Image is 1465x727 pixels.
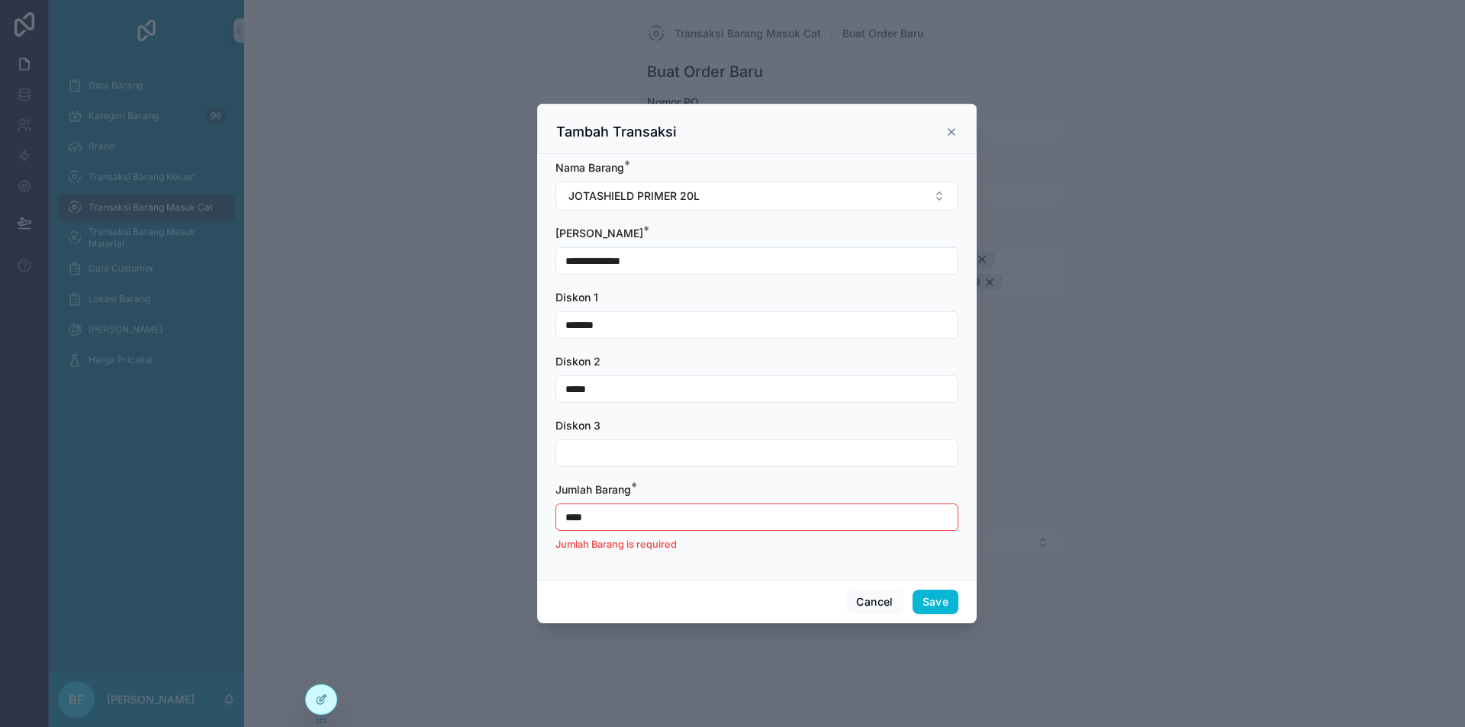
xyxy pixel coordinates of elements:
[556,123,677,141] h3: Tambah Transaksi
[555,182,958,211] button: Select Button
[555,355,600,368] span: Diskon 2
[555,291,598,304] span: Diskon 1
[568,188,700,204] span: JOTASHIELD PRIMER 20L
[555,483,631,496] span: Jumlah Barang
[555,227,643,240] span: [PERSON_NAME]
[846,590,903,614] button: Cancel
[555,161,624,174] span: Nama Barang
[555,537,958,552] p: Jumlah Barang is required
[913,590,958,614] button: Save
[555,419,600,432] span: Diskon 3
